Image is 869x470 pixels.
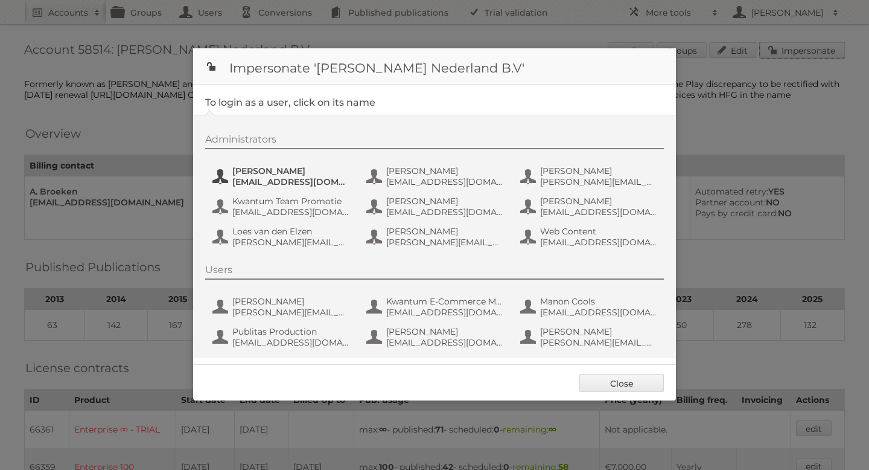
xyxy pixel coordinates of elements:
span: [EMAIL_ADDRESS][DOMAIN_NAME] [386,207,503,217]
span: [PERSON_NAME][EMAIL_ADDRESS][DOMAIN_NAME] [232,307,349,318]
button: [PERSON_NAME] [EMAIL_ADDRESS][DOMAIN_NAME] [365,195,507,219]
span: [PERSON_NAME][EMAIL_ADDRESS][DOMAIN_NAME] [540,337,657,348]
span: [PERSON_NAME] [232,296,349,307]
span: [PERSON_NAME][EMAIL_ADDRESS][DOMAIN_NAME] [386,237,503,248]
button: [PERSON_NAME] [EMAIL_ADDRESS][DOMAIN_NAME] [365,164,507,188]
span: [PERSON_NAME][EMAIL_ADDRESS][DOMAIN_NAME] [540,176,657,187]
button: Loes van den Elzen [PERSON_NAME][EMAIL_ADDRESS][DOMAIN_NAME] [211,225,353,249]
span: [EMAIL_ADDRESS][DOMAIN_NAME] [386,176,503,187]
span: [PERSON_NAME] [540,196,657,207]
span: [EMAIL_ADDRESS][DOMAIN_NAME] [540,237,657,248]
button: Kwantum E-Commerce Marketing [EMAIL_ADDRESS][DOMAIN_NAME] [365,295,507,319]
button: [PERSON_NAME] [PERSON_NAME][EMAIL_ADDRESS][DOMAIN_NAME] [519,164,661,188]
span: [PERSON_NAME] [540,326,657,337]
button: [PERSON_NAME] [PERSON_NAME][EMAIL_ADDRESS][DOMAIN_NAME] [365,225,507,249]
legend: To login as a user, click on its name [205,97,375,108]
div: Administrators [205,134,664,149]
span: [EMAIL_ADDRESS][DOMAIN_NAME] [540,207,657,217]
button: Publitas Production [EMAIL_ADDRESS][DOMAIN_NAME] [211,325,353,349]
span: Kwantum Team Promotie [232,196,349,207]
button: Kwantum Team Promotie [EMAIL_ADDRESS][DOMAIN_NAME] [211,195,353,219]
span: [EMAIL_ADDRESS][DOMAIN_NAME] [232,176,349,187]
span: Kwantum E-Commerce Marketing [386,296,503,307]
div: Users [205,264,664,280]
span: [PERSON_NAME] [386,166,503,176]
button: [PERSON_NAME] [EMAIL_ADDRESS][DOMAIN_NAME] [519,195,661,219]
span: [PERSON_NAME] [386,326,503,337]
span: Web Content [540,226,657,237]
span: [EMAIL_ADDRESS][DOMAIN_NAME] [540,307,657,318]
button: Web Content [EMAIL_ADDRESS][DOMAIN_NAME] [519,225,661,249]
span: Publitas Production [232,326,349,337]
span: [PERSON_NAME] [540,166,657,176]
button: [PERSON_NAME] [PERSON_NAME][EMAIL_ADDRESS][DOMAIN_NAME] [211,295,353,319]
span: [EMAIL_ADDRESS][DOMAIN_NAME] [232,207,349,217]
span: [EMAIL_ADDRESS][DOMAIN_NAME] [386,307,503,318]
button: [PERSON_NAME] [EMAIL_ADDRESS][DOMAIN_NAME] [365,325,507,349]
span: [EMAIL_ADDRESS][DOMAIN_NAME] [232,337,349,348]
span: [PERSON_NAME] [232,166,349,176]
span: Manon Cools [540,296,657,307]
span: [PERSON_NAME] [386,226,503,237]
button: Manon Cools [EMAIL_ADDRESS][DOMAIN_NAME] [519,295,661,319]
span: [PERSON_NAME][EMAIL_ADDRESS][DOMAIN_NAME] [232,237,349,248]
span: [EMAIL_ADDRESS][DOMAIN_NAME] [386,337,503,348]
button: [PERSON_NAME] [EMAIL_ADDRESS][DOMAIN_NAME] [211,164,353,188]
button: [PERSON_NAME] [PERSON_NAME][EMAIL_ADDRESS][DOMAIN_NAME] [519,325,661,349]
span: Loes van den Elzen [232,226,349,237]
span: [PERSON_NAME] [386,196,503,207]
a: Close [579,374,664,392]
h1: Impersonate '[PERSON_NAME] Nederland B.V' [193,48,676,85]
